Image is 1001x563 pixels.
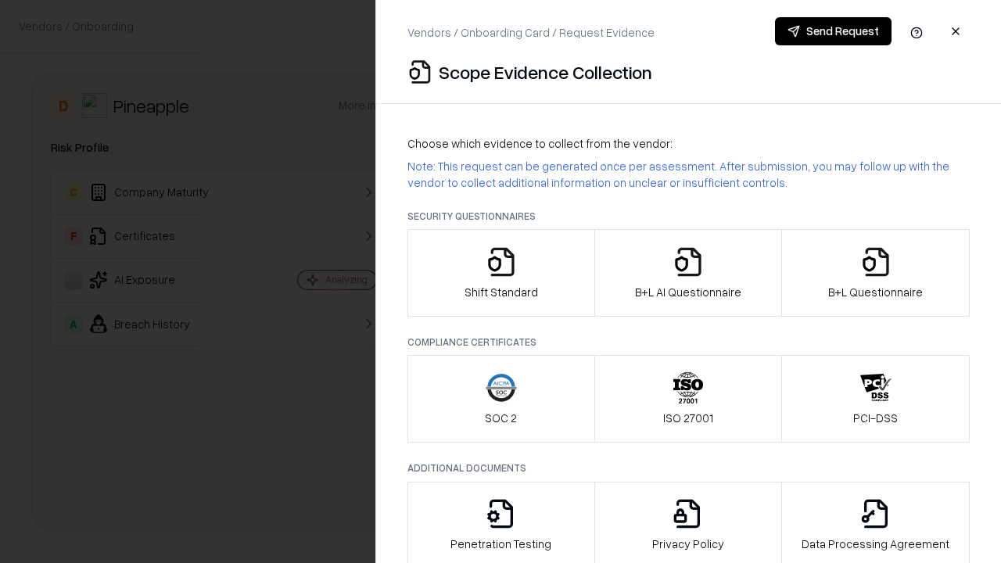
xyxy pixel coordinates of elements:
button: Shift Standard [407,229,595,317]
p: Privacy Policy [652,536,724,552]
p: ISO 27001 [663,410,713,426]
p: Vendors / Onboarding Card / Request Evidence [407,24,655,41]
button: PCI-DSS [781,355,970,443]
p: Data Processing Agreement [802,536,949,552]
p: Penetration Testing [450,536,551,552]
p: Shift Standard [465,284,538,300]
button: B+L Questionnaire [781,229,970,317]
p: Choose which evidence to collect from the vendor: [407,135,970,152]
p: B+L AI Questionnaire [635,284,741,300]
p: B+L Questionnaire [828,284,923,300]
button: B+L AI Questionnaire [594,229,783,317]
p: PCI-DSS [853,410,898,426]
p: Security Questionnaires [407,210,970,223]
button: SOC 2 [407,355,595,443]
p: Note: This request can be generated once per assessment. After submission, you may follow up with... [407,158,970,191]
button: ISO 27001 [594,355,783,443]
p: Scope Evidence Collection [439,59,652,84]
p: Additional Documents [407,461,970,475]
button: Send Request [775,17,892,45]
p: Compliance Certificates [407,335,970,349]
p: SOC 2 [485,410,517,426]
